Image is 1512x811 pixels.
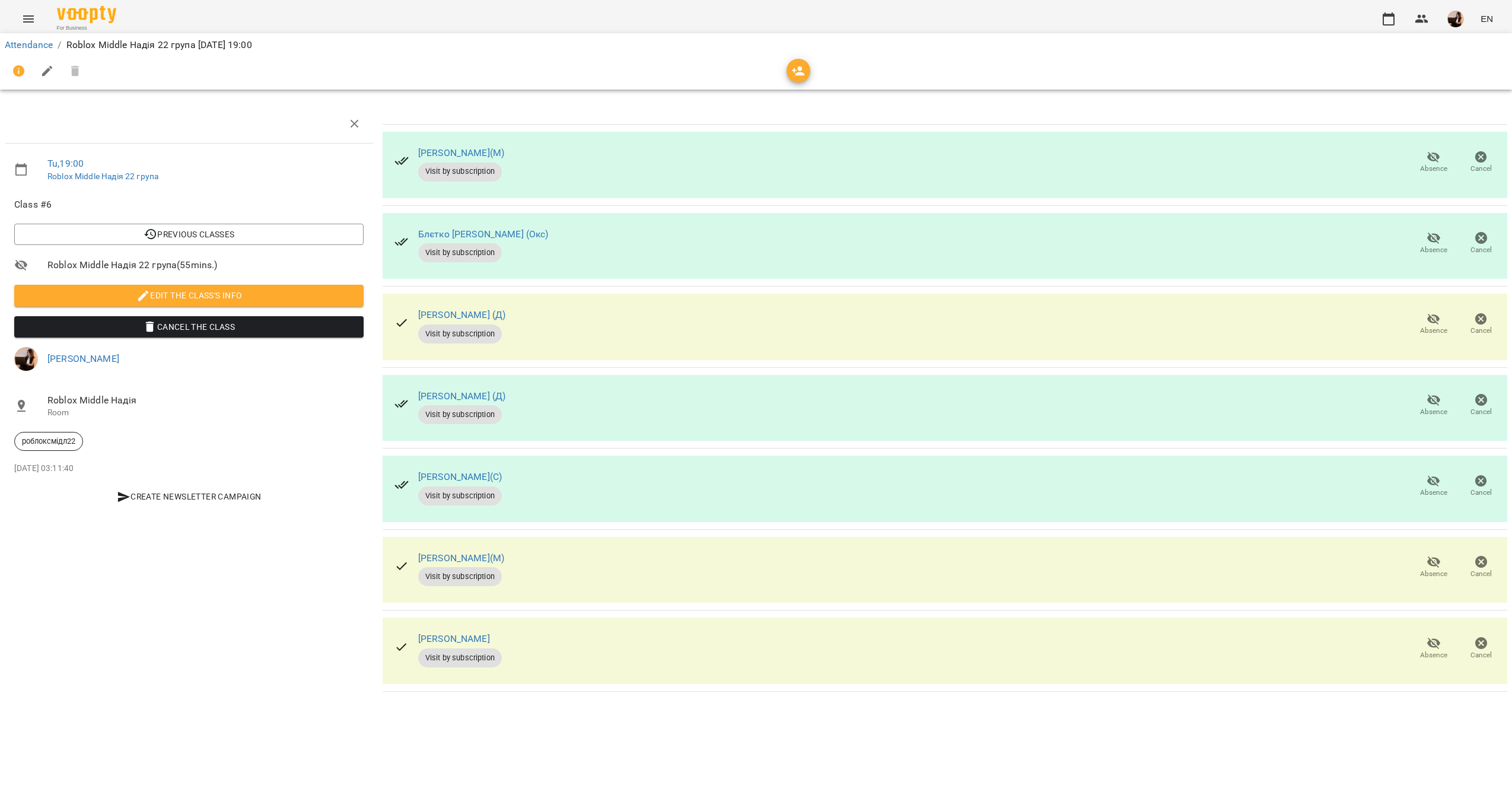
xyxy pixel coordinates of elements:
[418,390,506,402] a: [PERSON_NAME] (Д)
[1410,551,1457,584] button: Absence
[14,432,83,451] div: роблоксмідл22
[19,489,359,504] span: Create Newsletter Campaign
[1420,569,1447,579] span: Absence
[418,166,502,177] span: Visit by subscription
[1457,389,1505,422] button: Cancel
[418,147,504,158] a: [PERSON_NAME](М)
[1470,569,1492,579] span: Cancel
[1410,308,1457,341] button: Absence
[1457,632,1505,665] button: Cancel
[57,24,116,32] span: For Business
[1470,488,1492,498] span: Cancel
[418,633,490,644] a: [PERSON_NAME]
[1410,227,1457,260] button: Absence
[14,316,364,338] button: Cancel the class
[1470,164,1492,174] span: Cancel
[418,409,502,420] span: Visit by subscription
[57,6,116,23] img: Voopty Logo
[1457,308,1505,341] button: Cancel
[1457,146,1505,179] button: Cancel
[15,436,82,447] span: роблоксмідл22
[418,653,502,663] span: Visit by subscription
[1470,650,1492,660] span: Cancel
[418,228,549,240] a: Блєтко [PERSON_NAME] (Окс)
[47,353,119,364] a: [PERSON_NAME]
[1420,326,1447,336] span: Absence
[14,285,364,306] button: Edit the class's Info
[1420,650,1447,660] span: Absence
[47,158,84,169] a: Tu , 19:00
[47,258,364,272] span: Roblox Middle Надія 22 група ( 55 mins. )
[1420,488,1447,498] span: Absence
[1457,227,1505,260] button: Cancel
[66,38,252,52] p: Roblox Middle Надія 22 група [DATE] 19:00
[1476,8,1498,30] button: EN
[47,407,364,419] p: Room
[1420,245,1447,255] span: Absence
[14,486,364,507] button: Create Newsletter Campaign
[24,320,354,334] span: Cancel the class
[1447,11,1464,27] img: f1c8304d7b699b11ef2dd1d838014dff.jpg
[5,39,53,50] a: Attendance
[58,38,61,52] li: /
[1470,245,1492,255] span: Cancel
[14,198,364,212] span: Class #6
[24,288,354,303] span: Edit the class's Info
[1420,164,1447,174] span: Absence
[14,5,43,33] button: Menu
[418,309,506,320] a: [PERSON_NAME] (Д)
[1410,470,1457,503] button: Absence
[1470,407,1492,417] span: Cancel
[1420,407,1447,417] span: Absence
[1481,12,1493,25] span: EN
[14,224,364,245] button: Previous Classes
[418,471,502,482] a: [PERSON_NAME](С)
[1410,632,1457,665] button: Absence
[47,393,364,408] span: Roblox Middle Надія
[1470,326,1492,336] span: Cancel
[14,463,364,475] p: [DATE] 03:11:40
[1457,470,1505,503] button: Cancel
[418,491,502,501] span: Visit by subscription
[1457,551,1505,584] button: Cancel
[14,347,38,371] img: f1c8304d7b699b11ef2dd1d838014dff.jpg
[418,329,502,339] span: Visit by subscription
[1410,146,1457,179] button: Absence
[1410,389,1457,422] button: Absence
[418,552,504,564] a: [PERSON_NAME](М)
[47,171,158,181] a: Roblox Middle Надія 22 група
[418,571,502,582] span: Visit by subscription
[24,227,354,241] span: Previous Classes
[418,247,502,258] span: Visit by subscription
[5,38,1507,52] nav: breadcrumb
